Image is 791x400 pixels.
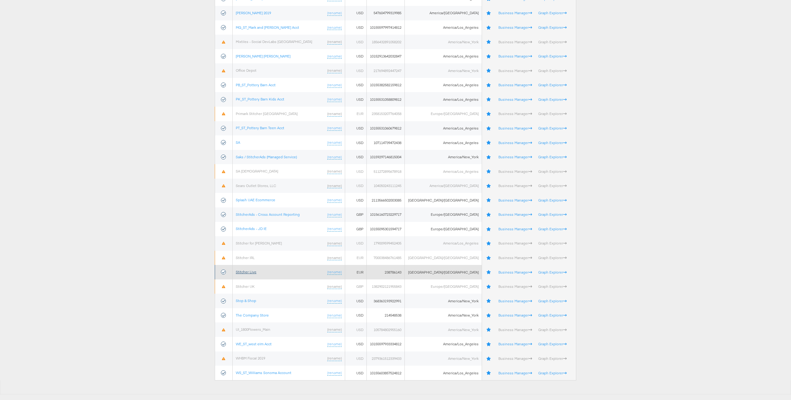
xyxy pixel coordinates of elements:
[236,111,298,116] a: Primark Stitcher [GEOGRAPHIC_DATA]
[498,54,532,58] a: Business Manager
[367,337,405,351] td: 10155597933334812
[345,265,367,279] td: EUR
[367,207,405,222] td: 10156160723229717
[498,284,532,289] a: Business Manager
[538,299,567,303] a: Graph Explorer
[367,236,405,251] td: 179009599452405
[345,193,367,207] td: USD
[345,121,367,136] td: USD
[538,327,567,332] a: Graph Explorer
[236,298,256,303] a: Stop & Shop
[498,126,532,130] a: Business Manager
[367,279,405,294] td: 1382902121955843
[538,68,567,73] a: Graph Explorer
[405,20,482,35] td: America/Los_Angeles
[405,351,482,366] td: America/New_York
[498,183,532,188] a: Business Manager
[367,193,405,207] td: 2113566502003085
[327,97,342,102] a: (rename)
[327,212,342,217] a: (rename)
[327,241,342,246] a: (rename)
[345,236,367,251] td: USD
[498,371,532,375] a: Business Manager
[498,241,532,245] a: Business Manager
[498,270,532,274] a: Business Manager
[367,294,405,308] td: 368363193922991
[345,135,367,150] td: USD
[538,212,567,217] a: Graph Explorer
[405,6,482,20] td: America/[GEOGRAPHIC_DATA]
[405,150,482,164] td: America/New_York
[327,183,342,189] a: (rename)
[345,63,367,78] td: USD
[236,356,265,360] a: WHBM Fiscal 2019
[345,207,367,222] td: GBP
[236,241,282,245] a: Stitcher for [PERSON_NAME]
[498,299,532,303] a: Business Manager
[327,370,342,376] a: (rename)
[405,63,482,78] td: America/New_York
[345,150,367,164] td: USD
[345,351,367,366] td: USD
[327,54,342,59] a: (rename)
[345,35,367,49] td: USD
[498,327,532,332] a: Business Manager
[405,135,482,150] td: America/Los_Angeles
[345,49,367,64] td: USD
[236,155,297,159] a: Saks / StitcherAds (Managed Service)
[405,121,482,136] td: America/Los_Angeles
[538,126,567,130] a: Graph Explorer
[367,107,405,121] td: 2358153207764058
[345,251,367,265] td: EUR
[367,78,405,92] td: 10155382582159812
[498,227,532,231] a: Business Manager
[327,140,342,145] a: (rename)
[367,366,405,380] td: 10155603857524812
[327,169,342,174] a: (rename)
[538,270,567,274] a: Graph Explorer
[367,20,405,35] td: 10155597997414812
[405,294,482,308] td: America/New_York
[405,49,482,64] td: America/Los_Angeles
[327,255,342,261] a: (rename)
[405,337,482,351] td: America/Los_Angeles
[345,294,367,308] td: USD
[345,366,367,380] td: USD
[345,20,367,35] td: USD
[498,255,532,260] a: Business Manager
[538,83,567,87] a: Graph Explorer
[236,370,291,375] a: WS_ST_Williams Sonoma Account
[498,40,532,44] a: Business Manager
[405,222,482,236] td: Europe/[GEOGRAPHIC_DATA]
[236,313,269,317] a: The Company Store
[345,164,367,179] td: USD
[367,49,405,64] td: 10152913642032847
[327,155,342,160] a: (rename)
[405,35,482,49] td: America/New_York
[327,226,342,232] a: (rename)
[498,25,532,30] a: Business Manager
[367,265,405,279] td: 238786143
[498,198,532,202] a: Business Manager
[367,164,405,179] td: 511272895678918
[327,342,342,347] a: (rename)
[327,68,342,73] a: (rename)
[538,255,567,260] a: Graph Explorer
[236,198,275,202] a: Splash UAE Ecommerce
[236,126,284,130] a: PT_ST_Pottery Barn Teen Acct
[327,11,342,16] a: (rename)
[405,78,482,92] td: America/Los_Angeles
[236,284,255,289] a: Stitcher UK
[538,111,567,116] a: Graph Explorer
[498,342,532,346] a: Business Manager
[498,111,532,116] a: Business Manager
[327,313,342,318] a: (rename)
[498,83,532,87] a: Business Manager
[236,255,255,260] a: Stitcher IRL
[367,6,405,20] td: 547604799319985
[367,222,405,236] td: 10155095301594717
[327,25,342,30] a: (rename)
[498,68,532,73] a: Business Manager
[405,251,482,265] td: [GEOGRAPHIC_DATA]/[GEOGRAPHIC_DATA]
[236,83,276,87] a: PB_ST_Pottery Barn Acct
